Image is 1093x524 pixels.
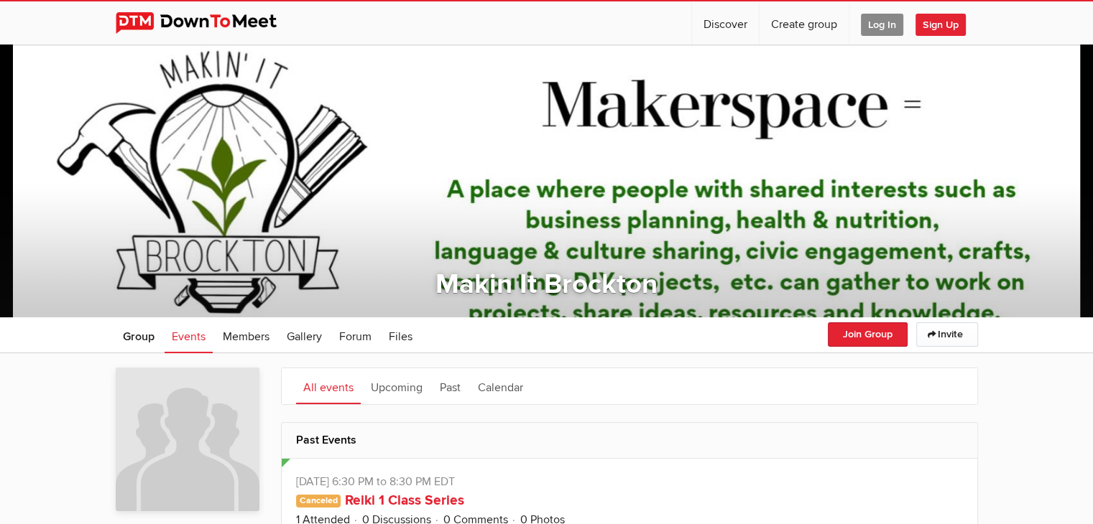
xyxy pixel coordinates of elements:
a: Gallery [280,317,329,353]
a: Log In [849,1,915,45]
a: Reiki 1 Class Series [344,492,464,509]
h2: Past Events [296,423,963,457]
a: Forum [332,317,379,353]
span: Sign Up [916,14,966,36]
span: Canceled [296,495,341,507]
img: DownToMeet [116,12,299,34]
a: Makin It Brockton [435,268,658,301]
span: Gallery [287,329,322,344]
span: Files [389,329,412,344]
a: Files [382,317,420,353]
button: Join Group [828,322,908,347]
a: Events [165,317,213,353]
a: Members [216,317,277,353]
a: Upcoming [364,368,430,404]
a: Past [433,368,468,404]
a: Calendar [471,368,530,404]
span: Members [223,329,269,344]
a: Group [116,317,162,353]
span: Events [172,329,206,344]
a: Create group [760,1,849,45]
a: Invite [916,322,978,347]
span: Group [123,329,155,344]
a: All events [296,368,361,404]
span: Log In [861,14,903,36]
span: Forum [339,329,372,344]
p: [DATE] 6:30 PM to 8:30 PM EDT [296,473,963,490]
a: Sign Up [916,1,977,45]
a: Discover [692,1,759,45]
img: Makin It Brockton [116,368,259,511]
